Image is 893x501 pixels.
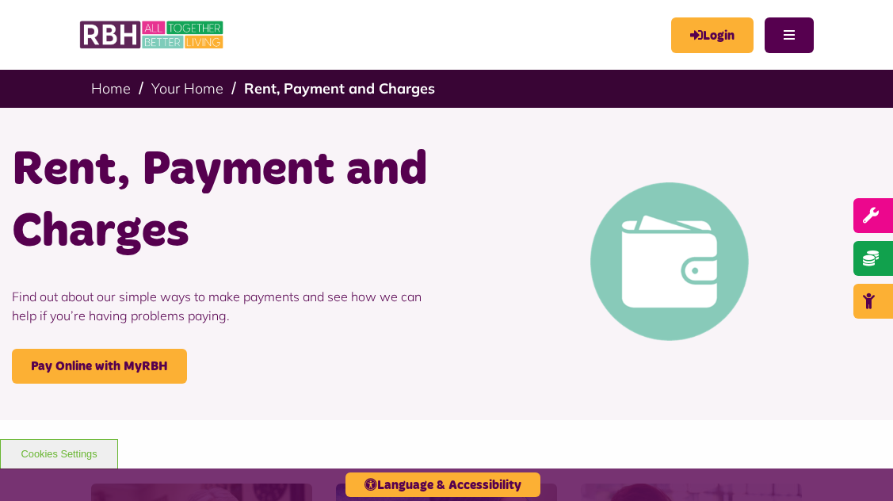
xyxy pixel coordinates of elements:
button: Language & Accessibility [345,472,540,497]
h1: Rent, Payment and Charges [12,140,435,263]
a: Your Home [151,79,223,98]
p: Find out about our simple ways to make payments and see how we can help if you’re having problems... [12,263,435,349]
img: RBH [79,16,226,54]
a: Pay Online with MyRBH [12,349,187,384]
a: Home [91,79,131,98]
button: Navigation [765,17,814,53]
a: Rent, Payment and Charges [244,79,435,98]
iframe: Netcall Web Assistant for live chat [822,430,893,501]
a: MyRBH [671,17,754,53]
img: Pay Rent [590,182,749,341]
